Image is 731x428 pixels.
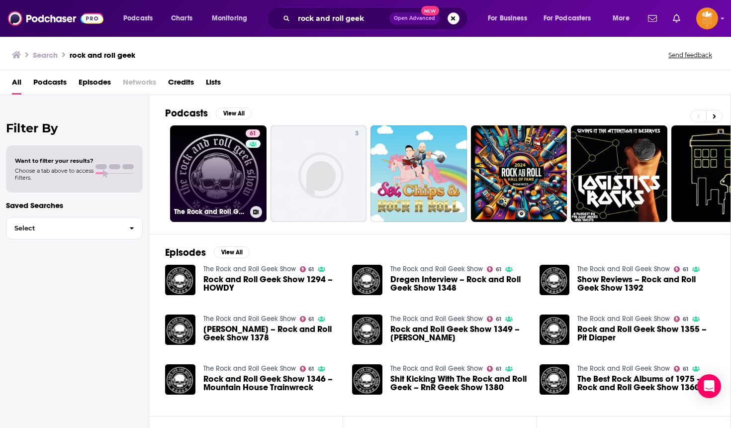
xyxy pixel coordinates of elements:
a: The Rock and Roll Geek Show [390,315,483,323]
span: 61 [250,129,256,139]
button: View All [216,107,252,119]
button: View All [214,246,250,258]
a: Show Reviews – Rock and Roll Geek Show 1392 [577,275,715,292]
button: open menu [537,10,606,26]
a: 61 [246,129,260,137]
a: Credits [168,74,194,95]
span: 61 [683,367,688,371]
a: 61 [674,366,688,372]
h2: Episodes [165,246,206,259]
button: Select [6,217,143,239]
a: Show notifications dropdown [669,10,684,27]
a: The Rock and Roll Geek Show [390,265,483,273]
h3: rock and roll geek [70,50,135,60]
span: Shit Kicking With The Rock and Roll Geek – RnR Geek Show 1380 [390,375,528,392]
span: [PERSON_NAME] – Rock and Roll Geek Show 1378 [203,325,341,342]
div: Open Intercom Messenger [697,374,721,398]
span: New [421,6,439,15]
button: Open AdvancedNew [389,12,440,24]
a: Dregen Interview – Rock and Roll Geek Show 1348 [390,275,528,292]
a: 61 [674,316,688,322]
a: PodcastsView All [165,107,252,119]
p: Saved Searches [6,201,143,210]
button: Send feedback [665,51,715,59]
a: 61 [487,366,501,372]
span: 61 [496,317,501,321]
a: 61 [300,266,314,272]
a: The Rock and Roll Geek Show [577,364,670,373]
a: 61 [300,366,314,372]
span: Select [6,225,121,231]
a: Show Reviews – Rock and Roll Geek Show 1392 [540,265,570,295]
span: Monitoring [212,11,247,25]
span: More [613,11,630,25]
a: Dregen Interview – Rock and Roll Geek Show 1348 [352,265,382,295]
img: Gary Holt – Rock and Roll Geek Show 1378 [165,315,195,345]
a: Rock and Roll Geek Show 1355 – Pit Diaper [577,325,715,342]
button: open menu [205,10,260,26]
span: Rock and Roll Geek Show 1349 – [PERSON_NAME] [390,325,528,342]
a: 3 [351,129,363,137]
a: 3 [271,125,367,222]
a: Charts [165,10,198,26]
h2: Podcasts [165,107,208,119]
span: For Business [488,11,527,25]
button: Show profile menu [696,7,718,29]
img: Podchaser - Follow, Share and Rate Podcasts [8,9,103,28]
img: Rock and Roll Geek Show 1294 – HOWDY [165,265,195,295]
h3: Search [33,50,58,60]
a: All [12,74,21,95]
span: 61 [683,317,688,321]
img: Rock and Roll Geek Show 1355 – Pit Diaper [540,315,570,345]
span: 61 [308,317,314,321]
a: Gary Holt – Rock and Roll Geek Show 1378 [203,325,341,342]
span: Want to filter your results? [15,157,93,164]
span: Choose a tab above to access filters. [15,167,93,181]
a: The Rock and Roll Geek Show [203,315,296,323]
a: 61 [674,266,688,272]
a: Rock and Roll Geek Show 1346 – Mountain House Trainwreck [203,375,341,392]
a: Rock and Roll Geek Show 1294 – HOWDY [203,275,341,292]
span: For Podcasters [544,11,591,25]
img: The Best Rock Albums of 1975 – Rock and Roll Geek Show 1360 [540,364,570,395]
button: open menu [606,10,642,26]
span: Podcasts [123,11,153,25]
span: Charts [171,11,192,25]
span: 3 [355,129,359,139]
a: 61 [487,316,501,322]
span: 61 [683,267,688,272]
a: The Rock and Roll Geek Show [577,265,670,273]
span: 61 [496,367,501,371]
button: open menu [116,10,166,26]
a: Shit Kicking With The Rock and Roll Geek – RnR Geek Show 1380 [352,364,382,395]
span: 61 [308,367,314,371]
a: The Rock and Roll Geek Show [577,315,670,323]
a: The Rock and Roll Geek Show [390,364,483,373]
img: Rock and Roll Geek Show 1349 – Jesse Fink [352,315,382,345]
h2: Filter By [6,121,143,135]
a: 61 [487,266,501,272]
h3: The Rock and Roll Geek Show [174,208,246,216]
span: 61 [496,267,501,272]
a: The Rock and Roll Geek Show [203,364,296,373]
a: Show notifications dropdown [644,10,661,27]
input: Search podcasts, credits, & more... [294,10,389,26]
span: Logged in as ShreveWilliams [696,7,718,29]
span: Networks [123,74,156,95]
img: User Profile [696,7,718,29]
a: 61 [300,316,314,322]
a: Podcasts [33,74,67,95]
img: Rock and Roll Geek Show 1346 – Mountain House Trainwreck [165,364,195,395]
a: Episodes [79,74,111,95]
span: Lists [206,74,221,95]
